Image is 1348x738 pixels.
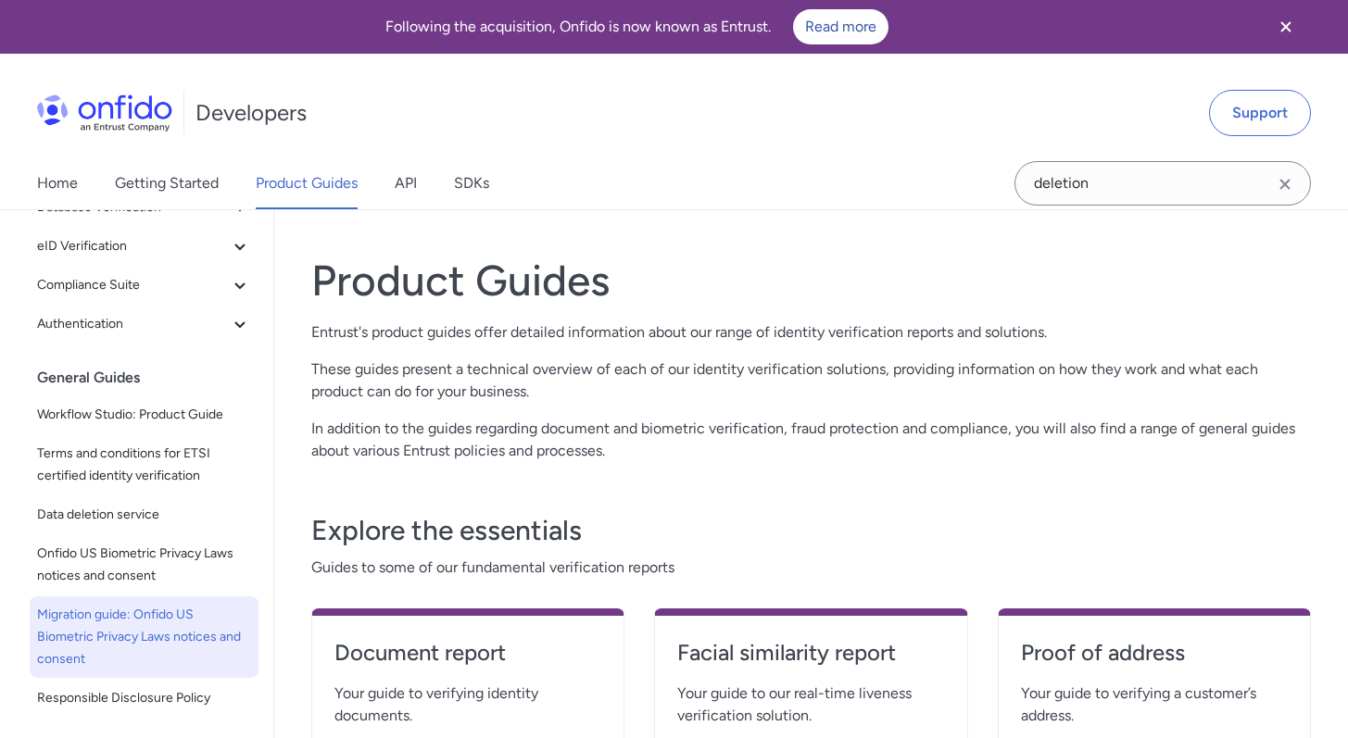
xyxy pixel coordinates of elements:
span: eID Verification [37,235,229,257]
a: Terms and conditions for ETSI certified identity verification [30,435,258,494]
a: Onfido US Biometric Privacy Laws notices and consent [30,535,258,594]
h4: Proof of address [1021,638,1288,668]
h4: Document report [334,638,601,668]
a: Responsible Disclosure Policy [30,680,258,717]
div: General Guides [37,359,266,396]
span: Compliance Suite [37,274,229,296]
span: Guides to some of our fundamental verification reports [311,557,1311,579]
a: Facial similarity report [677,638,944,682]
input: Onfido search input field [1014,161,1311,206]
a: Migration guide: Onfido US Biometric Privacy Laws notices and consent [30,596,258,678]
a: Document report [334,638,601,682]
div: Following the acquisition, Onfido is now known as Entrust. [22,9,1252,44]
a: Home [37,157,78,209]
span: Onfido US Biometric Privacy Laws notices and consent [37,543,251,587]
span: Responsible Disclosure Policy [37,687,251,709]
a: Getting Started [115,157,219,209]
button: Compliance Suite [30,267,258,304]
span: Your guide to our real-time liveness verification solution. [677,682,944,727]
span: Workflow Studio: Product Guide [37,404,251,426]
a: API [395,157,417,209]
span: Authentication [37,313,229,335]
span: Your guide to verifying identity documents. [334,682,601,727]
a: Data deletion service [30,496,258,533]
a: Workflow Studio: Product Guide [30,396,258,433]
p: In addition to the guides regarding document and biometric verification, fraud protection and com... [311,418,1311,462]
a: Product Guides [256,157,358,209]
span: Data deletion service [37,504,251,526]
button: Authentication [30,306,258,343]
button: eID Verification [30,228,258,265]
a: Support [1209,90,1311,136]
span: Your guide to verifying a customer’s address. [1021,682,1288,727]
h1: Developers [195,98,307,128]
h3: Explore the essentials [311,512,1311,549]
p: Entrust's product guides offer detailed information about our range of identity verification repo... [311,321,1311,344]
span: Migration guide: Onfido US Biometric Privacy Laws notices and consent [37,604,251,670]
h1: Product Guides [311,255,1311,306]
a: SDKs [454,157,489,209]
p: These guides present a technical overview of each of our identity verification solutions, providi... [311,358,1311,403]
button: Close banner [1252,4,1320,50]
a: Proof of address [1021,638,1288,682]
a: Read more [793,9,888,44]
h4: Facial similarity report [677,638,944,668]
svg: Close banner [1275,16,1297,38]
img: Onfido Logo [37,94,172,131]
svg: Clear search field button [1274,173,1296,195]
span: Terms and conditions for ETSI certified identity verification [37,443,251,487]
